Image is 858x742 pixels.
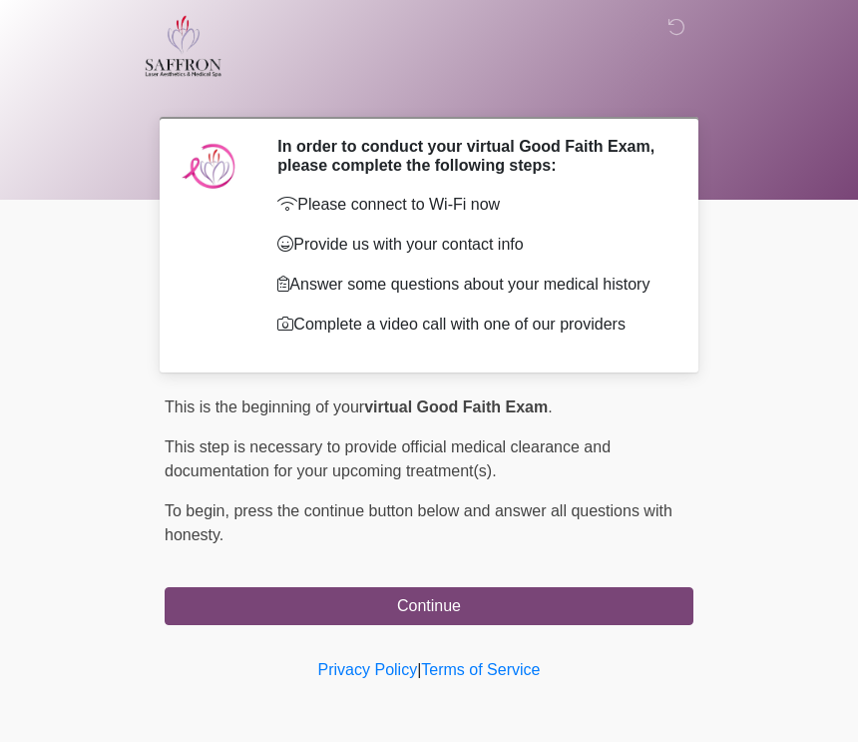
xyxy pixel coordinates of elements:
[180,137,239,197] img: Agent Avatar
[165,438,611,479] span: This step is necessary to provide official medical clearance and documentation for your upcoming ...
[165,502,233,519] span: To begin,
[165,398,364,415] span: This is the beginning of your
[364,398,548,415] strong: virtual Good Faith Exam
[548,398,552,415] span: .
[165,587,693,625] button: Continue
[165,502,672,543] span: press the continue button below and answer all questions with honesty.
[277,313,663,337] p: Complete a video call with one of our providers
[277,273,663,297] p: Answer some questions about your medical history
[318,661,418,678] a: Privacy Policy
[145,15,222,77] img: Saffron Laser Aesthetics and Medical Spa Logo
[421,661,540,678] a: Terms of Service
[417,661,421,678] a: |
[277,137,663,175] h2: In order to conduct your virtual Good Faith Exam, please complete the following steps:
[277,233,663,257] p: Provide us with your contact info
[277,193,663,217] p: Please connect to Wi-Fi now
